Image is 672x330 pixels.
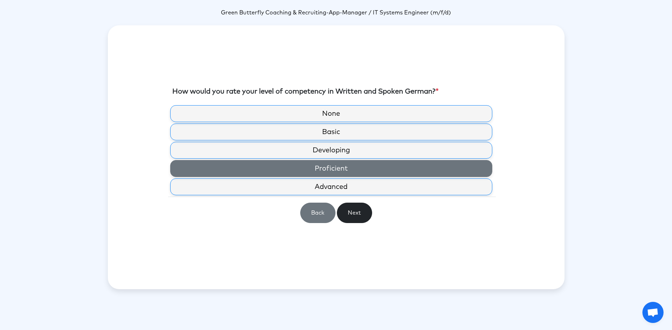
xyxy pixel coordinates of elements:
p: - [108,8,565,17]
span: App-Manager / IT Systems Engineer (m/f/d) [329,10,451,15]
button: Next [337,203,372,223]
label: Proficient [170,160,492,177]
a: Open chat [642,302,664,323]
label: None [170,105,492,122]
label: Basic [170,123,492,140]
label: How would you rate your level of competency in Written and Spoken German? [172,86,439,97]
button: Back [300,203,335,223]
span: Green Butterfly Coaching & Recruiting [221,10,326,15]
label: Advanced [170,178,492,195]
label: Developing [170,142,492,159]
